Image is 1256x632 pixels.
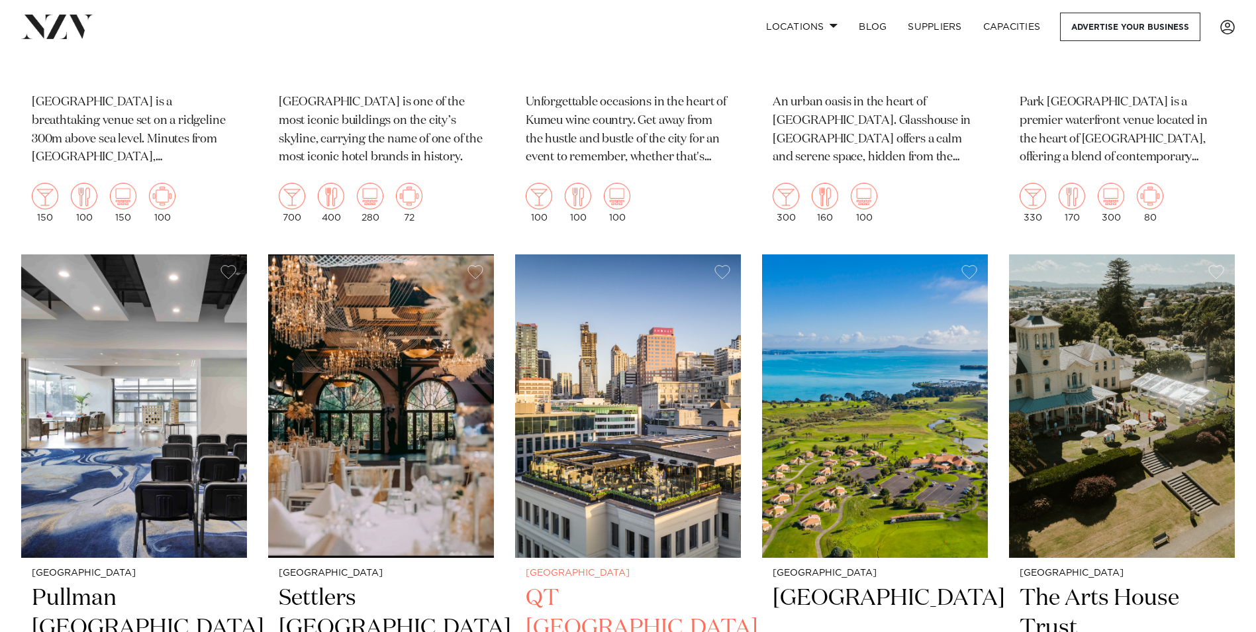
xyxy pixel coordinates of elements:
img: theatre.png [851,183,877,209]
img: dining.png [1059,183,1085,209]
div: 400 [318,183,344,223]
div: 170 [1059,183,1085,223]
p: An urban oasis in the heart of [GEOGRAPHIC_DATA]. Glasshouse in [GEOGRAPHIC_DATA] offers a calm a... [773,93,977,168]
img: meeting.png [1137,183,1163,209]
img: theatre.png [1098,183,1124,209]
img: cocktail.png [279,183,305,209]
div: 80 [1137,183,1163,223]
div: 300 [773,183,799,223]
a: Locations [755,13,848,41]
div: 100 [149,183,175,223]
img: dining.png [565,183,591,209]
img: theatre.png [604,183,630,209]
p: [GEOGRAPHIC_DATA] is a breathtaking venue set on a ridgeline 300m above sea level. Minutes from [... [32,93,236,168]
div: 300 [1098,183,1124,223]
div: 160 [812,183,838,223]
img: meeting.png [396,183,422,209]
p: Park [GEOGRAPHIC_DATA] is a premier waterfront venue located in the heart of [GEOGRAPHIC_DATA], o... [1020,93,1224,168]
a: BLOG [848,13,897,41]
small: [GEOGRAPHIC_DATA] [32,568,236,578]
div: 280 [357,183,383,223]
p: [GEOGRAPHIC_DATA] is one of the most iconic buildings on the city’s skyline, carrying the name of... [279,93,483,168]
div: 100 [604,183,630,223]
div: 700 [279,183,305,223]
small: [GEOGRAPHIC_DATA] [1020,568,1224,578]
small: [GEOGRAPHIC_DATA] [279,568,483,578]
img: nzv-logo.png [21,15,93,38]
div: 100 [71,183,97,223]
img: dining.png [812,183,838,209]
img: cocktail.png [32,183,58,209]
div: 100 [526,183,552,223]
img: theatre.png [110,183,136,209]
div: 150 [110,183,136,223]
img: dining.png [318,183,344,209]
div: 150 [32,183,58,223]
div: 72 [396,183,422,223]
img: cocktail.png [1020,183,1046,209]
small: [GEOGRAPHIC_DATA] [773,568,977,578]
img: meeting.png [149,183,175,209]
a: SUPPLIERS [897,13,972,41]
img: cocktail.png [526,183,552,209]
p: Unforgettable occasions in the heart of Kumeu wine country. Get away from the hustle and bustle o... [526,93,730,168]
small: [GEOGRAPHIC_DATA] [526,568,730,578]
div: 330 [1020,183,1046,223]
a: Capacities [973,13,1051,41]
img: theatre.png [357,183,383,209]
img: cocktail.png [773,183,799,209]
a: Advertise your business [1060,13,1200,41]
img: dining.png [71,183,97,209]
div: 100 [851,183,877,223]
div: 100 [565,183,591,223]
